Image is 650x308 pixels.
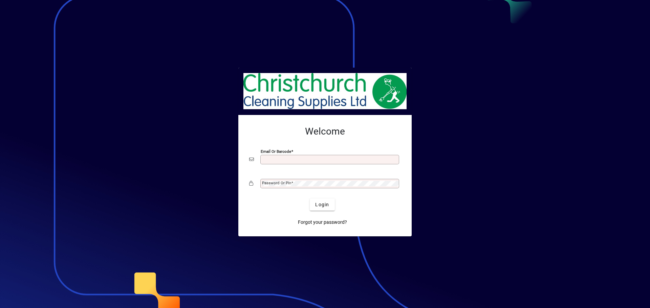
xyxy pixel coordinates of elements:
[261,149,291,154] mat-label: Email or Barcode
[262,181,291,185] mat-label: Password or Pin
[298,219,347,226] span: Forgot your password?
[295,216,350,228] a: Forgot your password?
[315,201,329,208] span: Login
[310,198,334,211] button: Login
[249,126,401,137] h2: Welcome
